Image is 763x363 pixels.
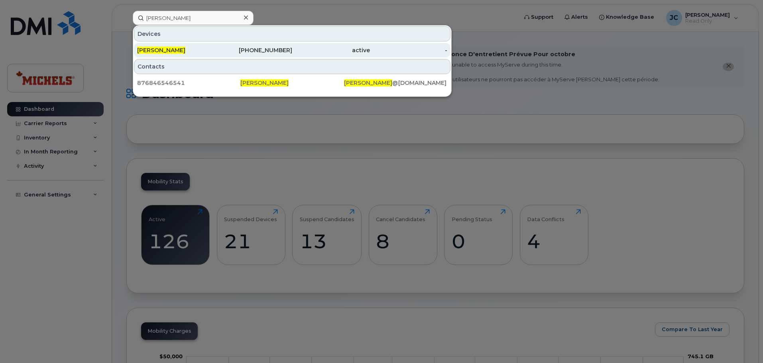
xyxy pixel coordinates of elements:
[134,76,450,90] a: 876846546541[PERSON_NAME][PERSON_NAME]@[DOMAIN_NAME]
[344,79,392,86] span: [PERSON_NAME]
[344,79,447,87] div: @[DOMAIN_NAME]
[292,46,370,54] div: active
[137,47,185,54] span: [PERSON_NAME]
[370,46,448,54] div: -
[240,79,289,86] span: [PERSON_NAME]
[134,59,450,74] div: Contacts
[137,79,240,87] div: 876846546541
[134,43,450,57] a: [PERSON_NAME][PHONE_NUMBER]active-
[134,26,450,41] div: Devices
[215,46,293,54] div: [PHONE_NUMBER]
